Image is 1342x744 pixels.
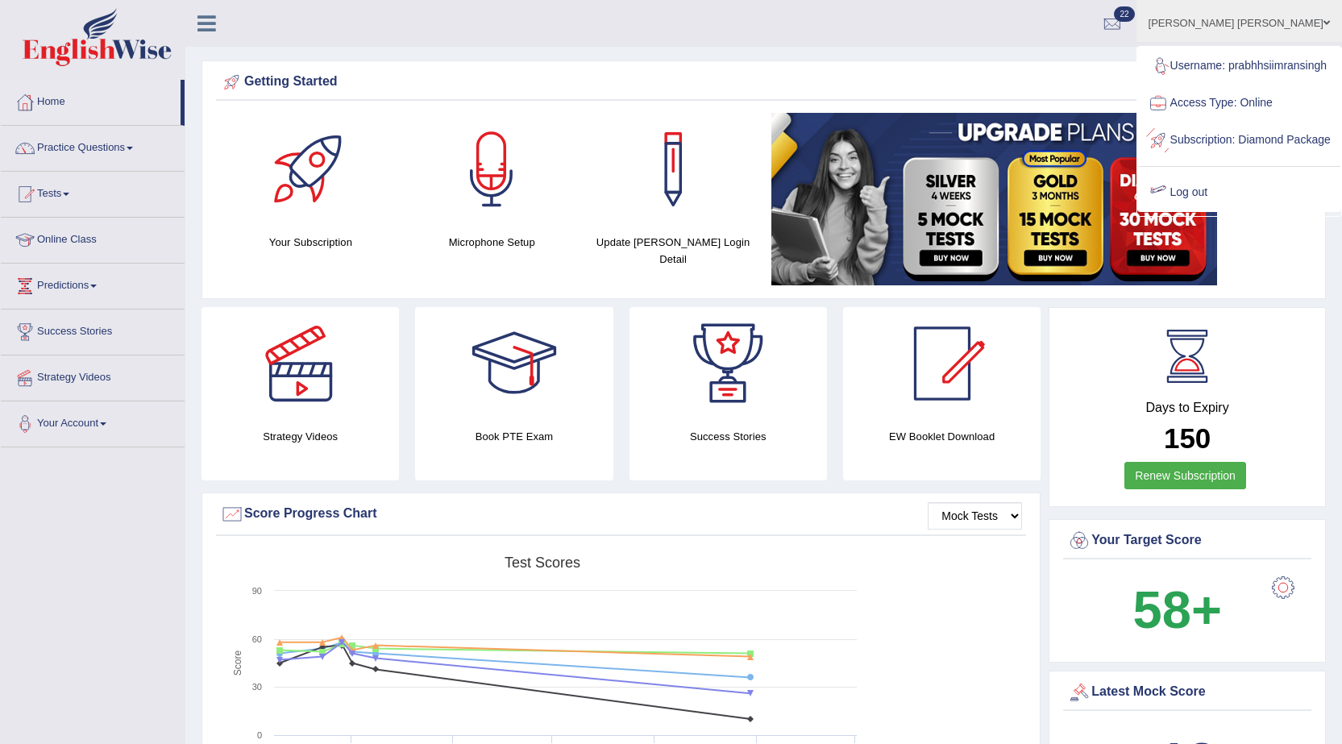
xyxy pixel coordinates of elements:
[202,428,399,445] h4: Strategy Videos
[1124,462,1246,489] a: Renew Subscription
[1138,122,1340,159] a: Subscription: Diamond Package
[1067,680,1307,705] div: Latest Mock Score
[257,730,262,740] text: 0
[1,355,185,396] a: Strategy Videos
[220,502,1022,526] div: Score Progress Chart
[1138,85,1340,122] a: Access Type: Online
[1067,401,1307,415] h4: Days to Expiry
[409,234,575,251] h4: Microphone Setup
[1,401,185,442] a: Your Account
[505,555,580,571] tspan: Test scores
[1067,529,1307,553] div: Your Target Score
[1,218,185,258] a: Online Class
[252,586,262,596] text: 90
[1,80,181,120] a: Home
[1133,580,1222,639] b: 58+
[252,634,262,644] text: 60
[252,682,262,692] text: 30
[1138,48,1340,85] a: Username: prabhhsiimransingh
[843,428,1041,445] h4: EW Booklet Download
[220,70,1307,94] div: Getting Started
[1,172,185,212] a: Tests
[1,126,185,166] a: Practice Questions
[591,234,756,268] h4: Update [PERSON_NAME] Login Detail
[1114,6,1134,22] span: 22
[1,310,185,350] a: Success Stories
[228,234,393,251] h4: Your Subscription
[232,650,243,676] tspan: Score
[1164,422,1211,454] b: 150
[415,428,613,445] h4: Book PTE Exam
[629,428,827,445] h4: Success Stories
[1,264,185,304] a: Predictions
[771,113,1217,285] img: small5.jpg
[1138,174,1340,211] a: Log out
